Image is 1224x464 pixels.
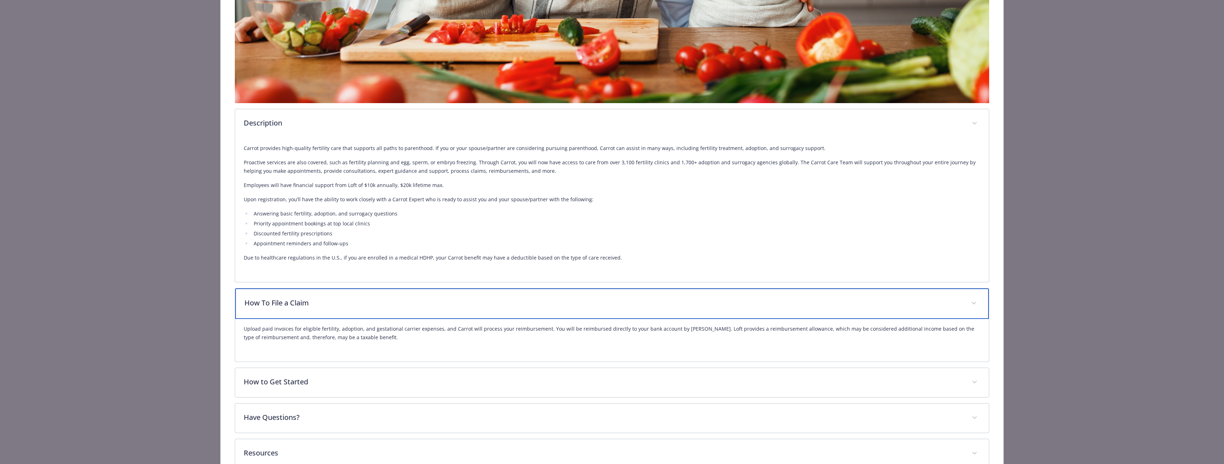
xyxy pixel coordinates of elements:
[252,239,980,248] li: Appointment reminders and follow-ups
[244,195,980,204] p: Upon registration, you’ll have the ability to work closely with a Carrot Expert who is ready to a...
[235,288,989,319] div: How To File a Claim
[235,368,989,397] div: How to Get Started
[244,181,980,190] p: Employees will have financial support from Loft of $10k annually, $20k lifetime max.
[244,118,963,128] p: Description
[235,138,989,282] div: Description
[252,229,980,238] li: Discounted fertility prescriptions
[244,325,980,342] p: Upload paid invoices for eligible fertility, adoption, and gestational carrier expenses, and Carr...
[252,209,980,218] li: Answering basic fertility, adoption, and surrogacy questions
[252,219,980,228] li: Priority appointment bookings at top local clinics
[244,158,980,175] p: Proactive services are also covered, such as fertility planning and egg, sperm, or embryo freezin...
[244,448,963,458] p: Resources
[244,254,980,262] p: Due to healthcare regulations in the U.S., if you are enrolled in a medical HDHP, your Carrot ben...
[235,109,989,138] div: Description
[244,144,980,153] p: Carrot provides high-quality fertility care that supports all paths to parenthood. If you or your...
[244,412,963,423] p: Have Questions?
[235,319,989,362] div: How To File a Claim
[244,377,963,387] p: How to Get Started
[244,298,962,308] p: How To File a Claim
[235,404,989,433] div: Have Questions?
